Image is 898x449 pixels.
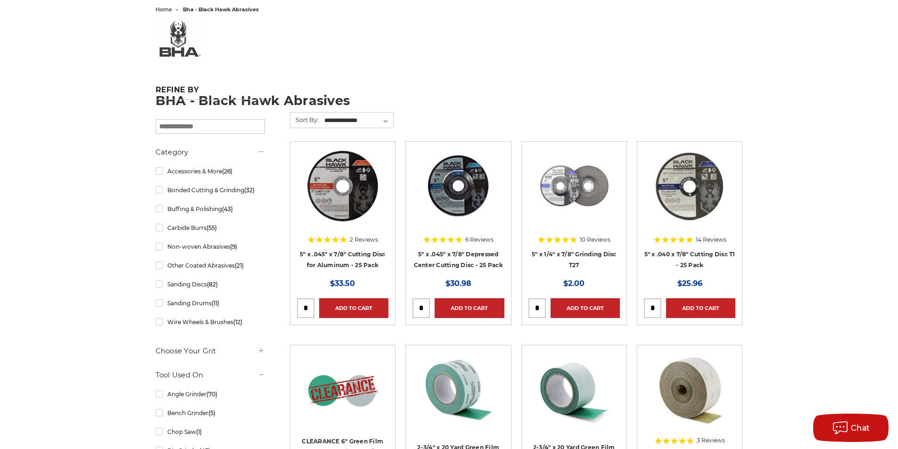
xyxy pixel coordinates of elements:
[207,281,218,288] span: (82)
[156,369,265,381] h5: Tool Used On
[156,16,203,64] img: bha%20logo_1578506219__73569.original.jpg
[644,251,735,269] a: 5" x .040 x 7/8" Cutting Disc T1 - 25 Pack
[644,148,735,240] a: Close-up of Black Hawk 5-inch thin cut-off disc for precision metalwork
[208,409,215,416] span: (5)
[183,6,259,13] span: bha - black hawk abrasives
[677,279,702,288] span: $25.96
[156,386,265,402] a: Angle Grinder
[156,182,265,198] a: Bonded Cutting & Grinding
[230,243,237,250] span: (9)
[305,148,380,224] img: 5 inch cutting disc for aluminum
[300,251,386,269] a: 5" x .045" x 7/8" Cutting Disc for Aluminum - 25 Pack
[465,237,494,243] span: 6 Reviews
[235,262,244,269] span: (21)
[696,237,726,243] span: 14 Reviews
[156,257,265,274] a: Other Coated Abrasives
[551,298,620,318] a: Add to Cart
[412,148,504,240] a: 5" x 3/64" x 7/8" Depressed Center Type 27 Cut Off Wheel
[156,345,265,357] h5: Choose Your Grit
[156,295,265,311] a: Sanding Drums
[528,352,620,443] a: Premium Green Film Sandpaper Roll with PSA for professional-grade sanding, 2 3/4" x 20 yards.
[319,298,388,318] a: Add to Cart
[666,298,735,318] a: Add to Cart
[156,85,265,100] h5: Refine by
[290,113,319,127] label: Sort By:
[222,168,232,175] span: (26)
[420,352,496,427] img: Green Film Longboard Sandpaper Roll ideal for automotive sanding and bodywork preparation.
[350,237,378,243] span: 2 Reviews
[222,205,233,212] span: (43)
[297,148,388,240] a: 5 inch cutting disc for aluminum
[156,220,265,236] a: Carbide Burrs
[206,391,217,398] span: (70)
[233,318,242,326] span: (12)
[851,424,870,433] span: Chat
[156,276,265,293] a: Sanding Discs
[305,352,380,427] img: CLEARANCE 6" Green Film PSA Self Adhesive Wet / Dry Sanding Discs
[156,314,265,330] a: Wire Wheels & Brushes
[563,279,585,288] span: $2.00
[536,352,612,427] img: Premium Green Film Sandpaper Roll with PSA for professional-grade sanding, 2 3/4" x 20 yards.
[536,148,612,224] img: 5 inch x 1/4 inch BHA grinding disc
[156,6,172,13] a: home
[297,352,388,443] a: CLEARANCE 6" Green Film PSA Self Adhesive Wet / Dry Sanding Discs
[206,224,217,231] span: (55)
[652,148,727,224] img: Close-up of Black Hawk 5-inch thin cut-off disc for precision metalwork
[652,352,727,427] img: Empire Abrasives 80 grit coarse gold sandpaper roll, 2 3/4" by 20 yards, unrolled end for quick i...
[156,201,265,217] a: Buffing & Polishing
[644,352,735,443] a: Empire Abrasives 80 grit coarse gold sandpaper roll, 2 3/4" by 20 yards, unrolled end for quick i...
[414,251,503,269] a: 5" x .045" x 7/8" Depressed Center Cutting Disc - 25 Pack
[435,298,504,318] a: Add to Cart
[330,279,355,288] span: $33.50
[156,424,265,440] a: Chop Saw
[813,414,889,442] button: Chat
[156,238,265,255] a: Non-woven Abrasives
[156,147,265,158] h5: Category
[196,428,202,435] span: (1)
[156,163,265,180] a: Accessories & More
[156,94,743,107] h1: BHA - Black Hawk Abrasives
[156,405,265,421] a: Bench Grinder
[244,187,255,194] span: (32)
[532,251,617,269] a: 5" x 1/4" x 7/8" Grinding Disc T27
[445,279,471,288] span: $30.98
[323,114,393,128] select: Sort By:
[412,352,504,443] a: Green Film Longboard Sandpaper Roll ideal for automotive sanding and bodywork preparation.
[528,148,620,240] a: 5 inch x 1/4 inch BHA grinding disc
[580,237,610,243] span: 10 Reviews
[420,148,496,224] img: 5" x 3/64" x 7/8" Depressed Center Type 27 Cut Off Wheel
[212,300,219,307] span: (11)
